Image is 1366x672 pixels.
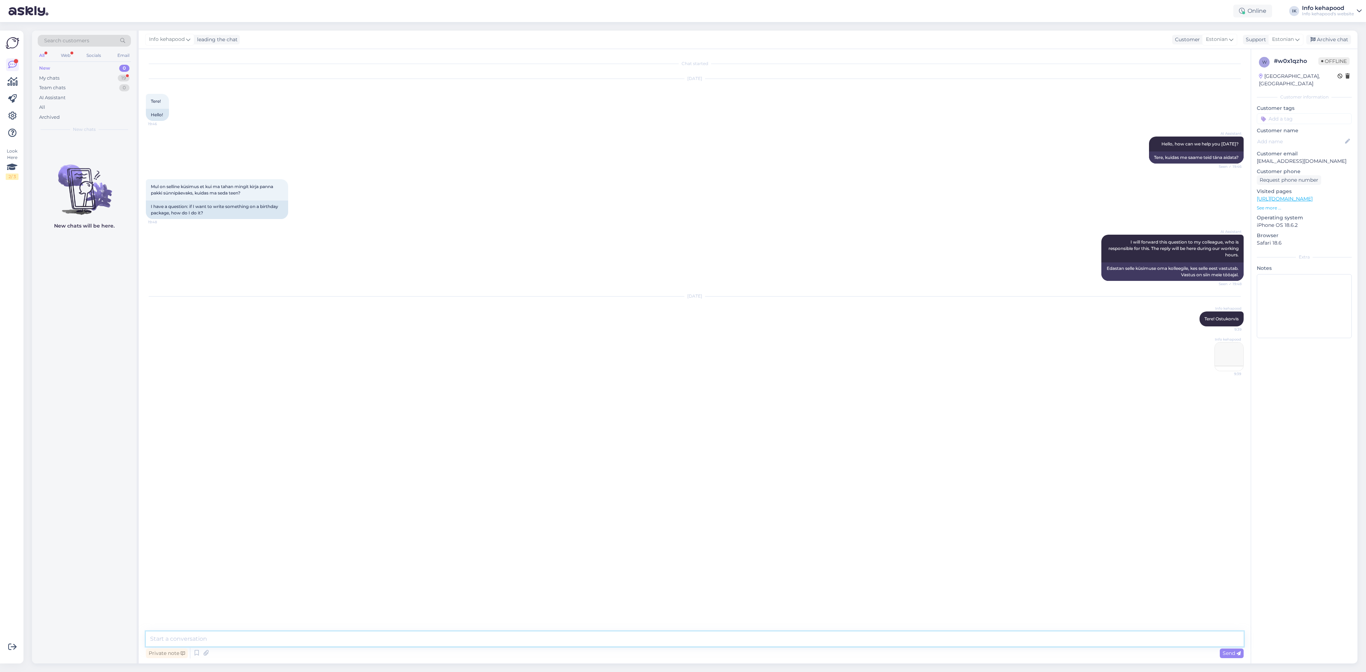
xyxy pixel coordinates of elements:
[1302,11,1354,17] div: Info kehapood's website
[1108,239,1240,257] span: I will forward this question to my colleague, who is responsible for this. The reply will be here...
[1318,57,1350,65] span: Offline
[146,60,1244,67] div: Chat started
[1172,36,1200,43] div: Customer
[1262,59,1267,65] span: w
[1215,281,1241,287] span: Seen ✓ 19:48
[59,51,72,60] div: Web
[146,201,288,219] div: I have a question: if I want to write something on a birthday package, how do I do it?
[1257,158,1352,165] p: [EMAIL_ADDRESS][DOMAIN_NAME]
[85,51,102,60] div: Socials
[1257,232,1352,239] p: Browser
[1243,36,1266,43] div: Support
[1101,262,1244,281] div: Edastan selle küsimuse oma kolleegile, kes selle eest vastutab. Vastus on siin meie tööajal.
[39,65,50,72] div: New
[116,51,131,60] div: Email
[6,174,18,180] div: 2 / 3
[149,36,185,43] span: Info kehapood
[1215,306,1241,311] span: Info kehapood
[1215,131,1241,136] span: AI Assistant
[1206,36,1228,43] span: Estonian
[146,75,1244,82] div: [DATE]
[148,219,175,225] span: 19:48
[1257,265,1352,272] p: Notes
[1215,327,1241,332] span: 9:39
[1257,168,1352,175] p: Customer phone
[1257,150,1352,158] p: Customer email
[44,37,89,44] span: Search customers
[119,84,129,91] div: 0
[148,121,175,127] span: 19:46
[73,126,96,133] span: New chats
[39,75,59,82] div: My chats
[1257,113,1352,124] input: Add a tag
[1257,94,1352,100] div: Customer information
[54,222,115,230] p: New chats will be here.
[1204,316,1239,321] span: Tere! Ostukorvis
[1302,5,1362,17] a: Info kehapoodInfo kehapood's website
[1215,342,1243,371] img: Attachment
[1149,151,1244,164] div: Tere, kuidas me saame teid täna aidata?
[1274,57,1318,65] div: # w0x1qzho
[39,94,65,101] div: AI Assistant
[1302,5,1354,11] div: Info kehapood
[1257,222,1352,229] p: iPhone OS 18.6.2
[146,109,169,121] div: Hello!
[146,649,188,658] div: Private note
[1233,5,1272,17] div: Online
[194,36,238,43] div: leading the chat
[1306,35,1351,44] div: Archive chat
[1257,254,1352,260] div: Extra
[151,98,161,104] span: Tere!
[1257,138,1344,145] input: Add name
[6,36,19,50] img: Askly Logo
[1215,229,1241,234] span: AI Assistant
[1272,36,1294,43] span: Estonian
[1161,141,1239,146] span: Hello, how can we help you [DATE]?
[146,293,1244,299] div: [DATE]
[1223,650,1241,656] span: Send
[1257,205,1352,211] p: See more ...
[32,152,137,216] img: No chats
[1257,175,1321,185] div: Request phone number
[118,75,129,82] div: 19
[38,51,46,60] div: All
[1257,214,1352,222] p: Operating system
[119,65,129,72] div: 0
[39,104,45,111] div: All
[1289,6,1299,16] div: IK
[39,114,60,121] div: Archived
[1215,164,1241,169] span: Seen ✓ 19:46
[1257,239,1352,247] p: Safari 18.6
[6,148,18,180] div: Look Here
[151,184,274,196] span: Mul on selline küsimus et kui ma tahan mingit kirja panna pakki sünnipäevaks, kuidas ma seda teen?
[1257,196,1313,202] a: [URL][DOMAIN_NAME]
[1259,73,1338,87] div: [GEOGRAPHIC_DATA], [GEOGRAPHIC_DATA]
[1257,127,1352,134] p: Customer name
[39,84,65,91] div: Team chats
[1214,337,1241,342] span: Info kehapood
[1214,371,1241,377] span: 9:39
[1257,105,1352,112] p: Customer tags
[1257,188,1352,195] p: Visited pages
